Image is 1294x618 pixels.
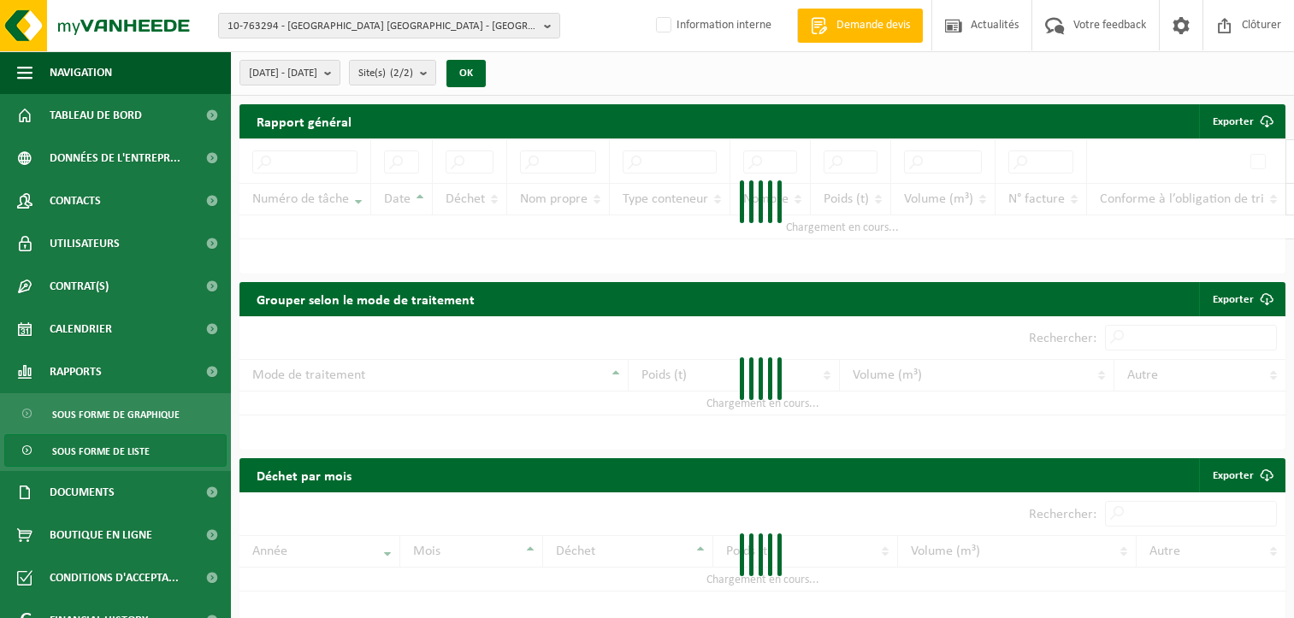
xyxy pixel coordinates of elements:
[50,94,142,137] span: Tableau de bord
[50,180,101,222] span: Contacts
[218,13,560,38] button: 10-763294 - [GEOGRAPHIC_DATA] [GEOGRAPHIC_DATA] - [GEOGRAPHIC_DATA]
[239,458,369,491] h2: Déchet par mois
[1199,104,1284,138] button: Exporter
[349,60,436,85] button: Site(s)(2/2)
[52,398,180,431] span: Sous forme de graphique
[239,282,492,315] h2: Grouper selon le mode de traitement
[239,60,340,85] button: [DATE] - [DATE]
[4,434,227,467] a: Sous forme de liste
[390,68,413,79] count: (2/2)
[52,435,150,468] span: Sous forme de liste
[832,17,914,34] span: Demande devis
[50,350,102,393] span: Rapports
[358,61,413,86] span: Site(s)
[50,137,180,180] span: Données de l'entrepr...
[239,104,369,138] h2: Rapport général
[50,222,120,265] span: Utilisateurs
[50,556,179,599] span: Conditions d'accepta...
[1199,282,1284,316] a: Exporter
[249,61,317,86] span: [DATE] - [DATE]
[1199,458,1284,492] a: Exporter
[50,51,112,94] span: Navigation
[50,471,115,514] span: Documents
[50,265,109,308] span: Contrat(s)
[797,9,923,43] a: Demande devis
[50,514,152,556] span: Boutique en ligne
[446,60,486,87] button: OK
[4,397,227,430] a: Sous forme de graphique
[50,308,112,350] span: Calendrier
[227,14,537,39] span: 10-763294 - [GEOGRAPHIC_DATA] [GEOGRAPHIC_DATA] - [GEOGRAPHIC_DATA]
[653,13,771,38] label: Information interne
